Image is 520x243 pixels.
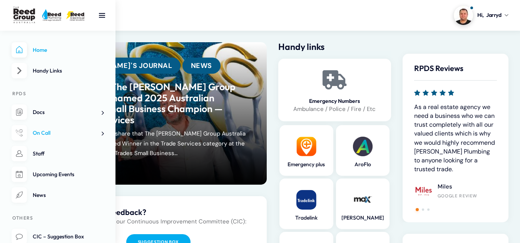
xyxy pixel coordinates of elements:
a: [PERSON_NAME] [340,214,386,222]
img: Miles [414,182,433,200]
span: Go to slide 1 [416,208,419,211]
p: Ambulance / Police / Fire / Etc [283,104,386,114]
span: Staff [33,150,45,157]
h4: Miles [438,183,477,191]
h2: Handy links [278,42,391,51]
a: Docs [12,104,104,120]
a: Upcoming Events [12,167,104,182]
a: Staff [12,146,104,162]
span: Got Feedback? [92,207,146,217]
a: Emergency Numbers [283,98,386,104]
a: Handy Links [12,63,104,79]
span: Home [33,46,47,53]
span: CIC – Suggestion Box [33,233,84,240]
span: Upcoming Events [33,171,74,178]
a: Emergency plus [283,161,329,168]
span: Docs [33,109,45,116]
div: Google Review [438,193,477,198]
span: Go to slide 2 [422,208,424,211]
a: [PERSON_NAME]'s Journal [62,58,181,74]
a: AroFlo [340,161,386,168]
span: Jarryd [486,11,501,19]
p: Contact our Continuous Improvement Committee (CIC): [92,217,249,226]
span: News [33,192,46,198]
span: Go to slide 3 [427,208,430,211]
img: Chao Ping Huang [497,156,515,174]
a: News [12,187,104,203]
img: RPDS Portal [12,6,89,24]
a: We Won! The [PERSON_NAME] Group Australia named 2025 Australian Trades Small Business Champion — ... [70,81,247,125]
span: Hi, [477,11,483,19]
span: RPDS Reviews [414,63,463,73]
span: On Call [33,129,50,136]
a: Home [12,42,104,58]
a: Tradelink [283,214,329,222]
a: Profile picture of Jarryd ShelleyHi,Jarryd [454,6,508,25]
img: Profile picture of Jarryd Shelley [454,6,473,25]
a: News [182,58,221,74]
a: Emergency Numbers [325,70,344,89]
p: As a real estate agency we need a business who we can trust completely with all our valued client... [414,102,497,174]
span: Handy Links [33,67,62,74]
a: On Call [12,125,104,141]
